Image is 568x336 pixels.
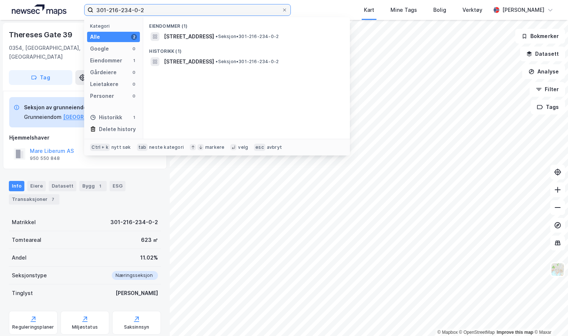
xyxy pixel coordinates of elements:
[90,23,140,29] div: Kategori
[9,194,59,205] div: Transaksjoner
[143,42,350,56] div: Historikk (1)
[99,125,136,134] div: Delete history
[141,236,158,244] div: 623 ㎡
[459,330,495,335] a: OpenStreetMap
[12,4,66,16] img: logo.a4113a55bc3d86da70a041830d287a7e.svg
[12,271,47,280] div: Seksjonstype
[551,263,565,277] img: Z
[164,57,214,66] span: [STREET_ADDRESS]
[520,47,565,61] button: Datasett
[497,330,533,335] a: Improve this map
[93,4,282,16] input: Søk på adresse, matrikkel, gårdeiere, leietakere eller personer
[216,34,279,40] span: Seksjon • 301-216-234-0-2
[96,182,104,190] div: 1
[164,32,214,41] span: [STREET_ADDRESS]
[390,6,417,14] div: Mine Tags
[12,324,54,330] div: Reguleringsplaner
[216,59,218,64] span: •
[12,289,33,298] div: Tinglyst
[72,324,98,330] div: Miljøstatus
[531,301,568,336] div: Kontrollprogram for chat
[12,218,36,227] div: Matrikkel
[12,253,27,262] div: Andel
[24,113,62,121] div: Grunneiendom
[24,103,142,112] div: Seksjon av grunneiendom
[116,289,158,298] div: [PERSON_NAME]
[90,113,122,122] div: Historikk
[131,93,137,99] div: 0
[238,144,248,150] div: velg
[131,114,137,120] div: 1
[90,44,109,53] div: Google
[9,44,98,61] div: 0354, [GEOGRAPHIC_DATA], [GEOGRAPHIC_DATA]
[131,46,137,52] div: 0
[79,181,107,191] div: Bygg
[12,236,41,244] div: Tomteareal
[110,181,125,191] div: ESG
[462,6,482,14] div: Verktøy
[110,218,158,227] div: 301-216-234-0-2
[27,181,46,191] div: Eiere
[90,80,118,89] div: Leietakere
[131,69,137,75] div: 0
[254,144,265,151] div: esc
[90,144,110,151] div: Ctrl + k
[205,144,224,150] div: markere
[364,6,374,14] div: Kart
[131,81,137,87] div: 0
[9,29,74,41] div: Thereses Gate 39
[143,17,350,31] div: Eiendommer (1)
[137,144,148,151] div: tab
[9,133,161,142] div: Hjemmelshaver
[216,34,218,39] span: •
[90,68,117,77] div: Gårdeiere
[49,181,76,191] div: Datasett
[530,82,565,97] button: Filter
[216,59,279,65] span: Seksjon • 301-216-234-0-2
[90,92,114,100] div: Personer
[433,6,446,14] div: Bolig
[131,34,137,40] div: 2
[149,144,184,150] div: neste kategori
[267,144,282,150] div: avbryt
[90,32,100,41] div: Alle
[531,100,565,114] button: Tags
[140,253,158,262] div: 11.02%
[49,196,56,203] div: 7
[90,56,122,65] div: Eiendommer
[30,155,60,161] div: 950 550 848
[111,144,131,150] div: nytt søk
[502,6,544,14] div: [PERSON_NAME]
[9,181,24,191] div: Info
[9,70,72,85] button: Tag
[63,113,142,121] button: [GEOGRAPHIC_DATA], 216/234
[124,324,149,330] div: Saksinnsyn
[131,58,137,64] div: 1
[515,29,565,44] button: Bokmerker
[437,330,458,335] a: Mapbox
[531,301,568,336] iframe: Chat Widget
[522,64,565,79] button: Analyse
